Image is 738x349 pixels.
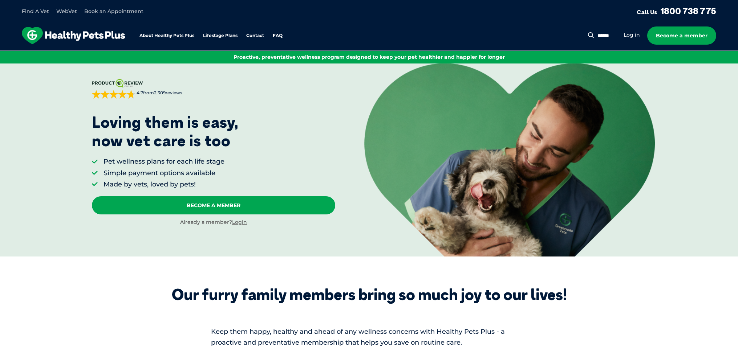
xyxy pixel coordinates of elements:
li: Made by vets, loved by pets! [104,180,224,189]
div: Our furry family members bring so much joy to our lives! [172,286,567,304]
div: 4.7 out of 5 stars [92,90,135,99]
a: 4.7from2,309reviews [92,79,335,99]
a: Become A Member [92,196,335,214]
a: Login [232,219,247,225]
p: Loving them is easy, now vet care is too [92,113,239,150]
strong: 4.7 [137,90,143,95]
li: Pet wellness plans for each life stage [104,157,224,166]
img: <p>Loving them is easy, <br /> now vet care is too</p> [364,63,655,256]
span: Proactive, preventative wellness program designed to keep your pet healthier and happier for longer [234,54,505,60]
li: Simple payment options available [104,169,224,178]
span: from [135,90,182,96]
span: 2,309 reviews [154,90,182,95]
div: Already a member? [92,219,335,226]
span: Keep them happy, healthy and ahead of any wellness concerns with Healthy Pets Plus - a proactive ... [211,328,505,346]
